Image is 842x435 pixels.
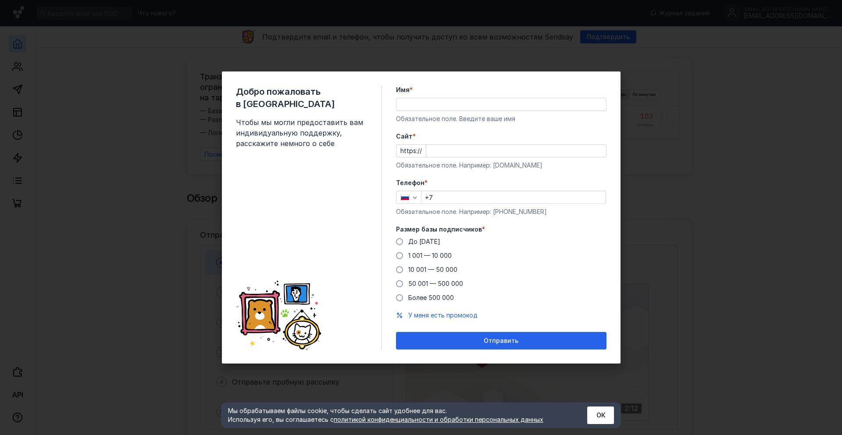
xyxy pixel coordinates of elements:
[408,266,457,273] span: 10 001 — 50 000
[396,114,607,123] div: Обязательное поле. Введите ваше имя
[408,294,454,301] span: Более 500 000
[396,161,607,170] div: Обязательное поле. Например: [DOMAIN_NAME]
[484,337,518,345] span: Отправить
[408,238,440,245] span: До [DATE]
[587,406,614,424] button: ОК
[396,132,413,141] span: Cайт
[408,311,478,319] span: У меня есть промокод
[396,178,425,187] span: Телефон
[408,252,452,259] span: 1 001 — 10 000
[396,86,410,94] span: Имя
[408,311,478,320] button: У меня есть промокод
[396,332,607,349] button: Отправить
[396,225,482,234] span: Размер базы подписчиков
[408,280,463,287] span: 50 001 — 500 000
[396,207,607,216] div: Обязательное поле. Например: [PHONE_NUMBER]
[334,416,543,423] a: политикой конфиденциальности и обработки персональных данных
[228,406,566,424] div: Мы обрабатываем файлы cookie, чтобы сделать сайт удобнее для вас. Используя его, вы соглашаетесь c
[236,117,367,149] span: Чтобы мы могли предоставить вам индивидуальную поддержку, расскажите немного о себе
[236,86,367,110] span: Добро пожаловать в [GEOGRAPHIC_DATA]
